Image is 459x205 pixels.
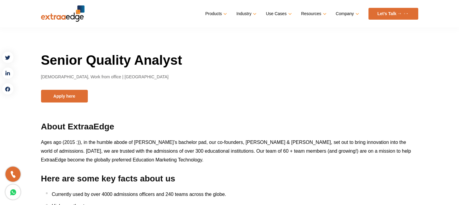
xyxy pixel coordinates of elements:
a: Products [205,9,226,18]
button: Apply here [41,90,88,102]
a: facebook [2,83,14,95]
a: Company [336,9,358,18]
a: twitter [2,51,14,63]
h1: Senior Quality Analyst [41,51,418,69]
a: Resources [301,9,325,18]
a: Use Cases [266,9,290,18]
b: Here are some key facts about us [41,174,175,183]
a: Industry [236,9,255,18]
b: About ExtraaEdge [41,122,114,131]
a: Let’s Talk [368,8,418,20]
a: linkedin [2,67,14,79]
span: Currently used by over 4000 admissions officers and 240 teams across the globe. [52,192,226,197]
span: Ages ago (2015 :)), in the humble abode of [PERSON_NAME]’s bachelor pad, our co-founders, [PERSON... [41,140,411,162]
p: [DEMOGRAPHIC_DATA], Work from office | [GEOGRAPHIC_DATA] [41,73,418,81]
